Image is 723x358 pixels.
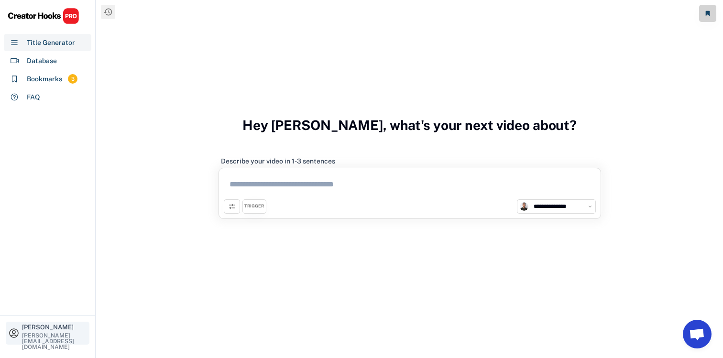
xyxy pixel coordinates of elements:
div: [PERSON_NAME][EMAIL_ADDRESS][DOMAIN_NAME] [22,333,87,350]
div: TRIGGER [244,203,264,209]
h3: Hey [PERSON_NAME], what's your next video about? [242,107,577,143]
div: Describe your video in 1-3 sentences [221,157,335,165]
img: CHPRO%20Logo.svg [8,8,79,24]
div: Title Generator [27,38,75,48]
div: FAQ [27,92,40,102]
div: Bookmarks [27,74,62,84]
div: 3 [68,75,77,83]
div: [PERSON_NAME] [22,324,87,330]
img: channels4_profile.jpg [520,202,528,211]
div: Database [27,56,57,66]
a: Open chat [683,320,712,348]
